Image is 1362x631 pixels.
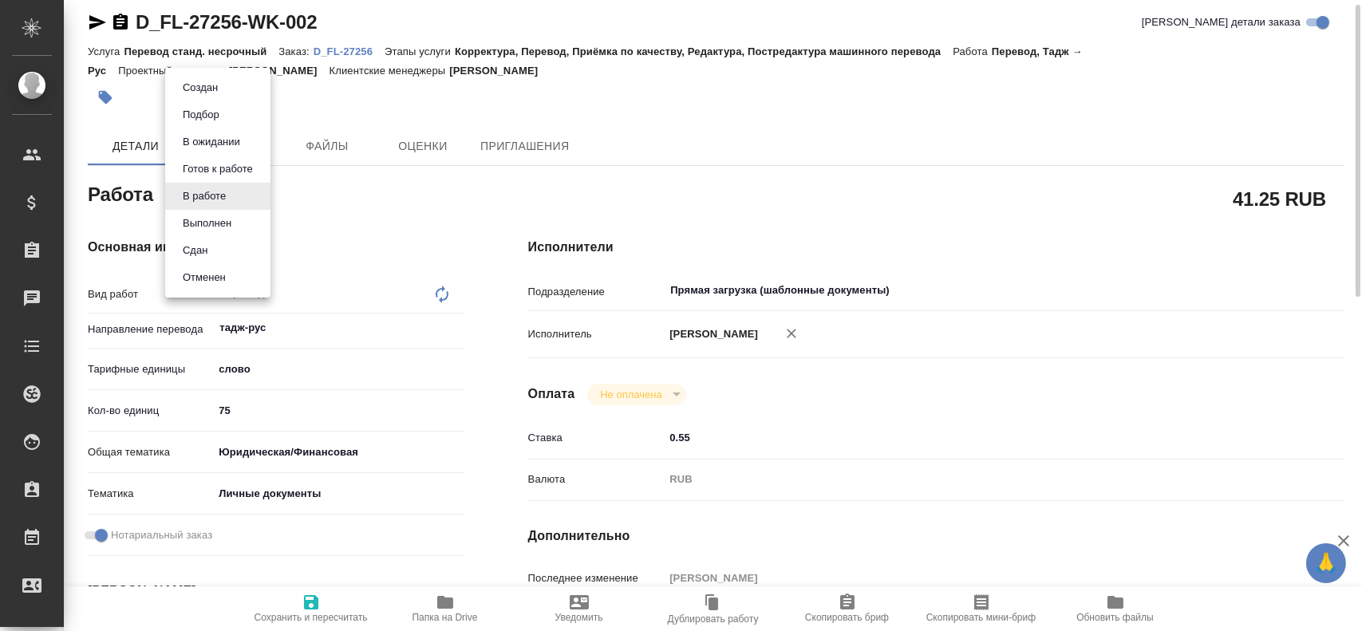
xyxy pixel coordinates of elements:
[178,106,224,124] button: Подбор
[178,133,245,151] button: В ожидании
[178,187,231,205] button: В работе
[178,215,236,232] button: Выполнен
[178,79,223,97] button: Создан
[178,160,258,178] button: Готов к работе
[178,242,212,259] button: Сдан
[178,269,231,286] button: Отменен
